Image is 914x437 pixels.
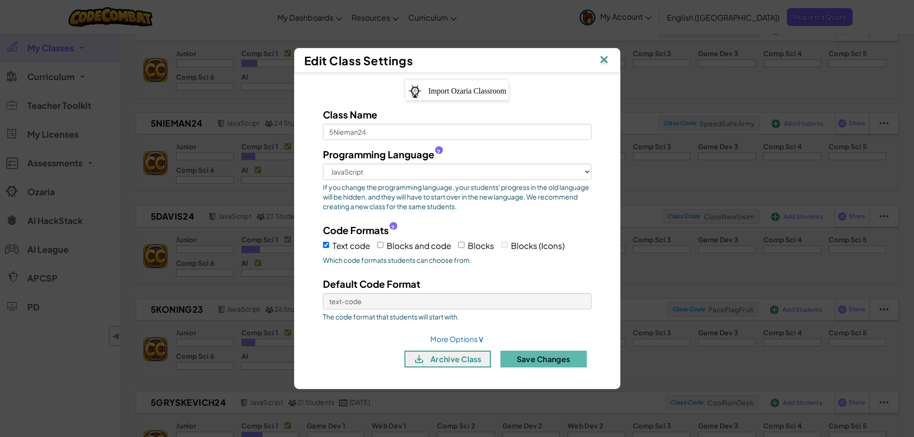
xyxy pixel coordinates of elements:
span: Class Name [323,108,377,120]
span: Blocks and code [387,240,451,251]
span: ? [391,224,395,232]
span: Programming Language [323,147,434,161]
img: IconClose.svg [598,53,610,68]
span: Import Ozaria Classroom [428,87,507,95]
span: Text code [332,240,370,251]
span: Default Code Format [323,278,420,290]
span: ? [437,148,440,156]
input: Blocks (Icons) [501,242,508,248]
img: IconArchive.svg [413,353,425,365]
a: More Options [430,334,484,343]
span: Blocks (Icons) [511,240,565,251]
span: The code format that students will start with. [323,312,592,321]
input: Blocks and code [377,242,383,248]
span: Which code formats students can choose from. [323,255,592,265]
button: Save Changes [500,351,587,367]
span: Code Formats [323,223,389,237]
input: Blocks [458,242,464,248]
span: If you change the programming language, your students' progress in the old language will be hidde... [323,182,592,211]
button: archive class [404,351,491,367]
span: ∨ [478,333,484,344]
span: Edit Class Settings [304,53,413,68]
input: Text code [323,242,329,248]
span: Blocks [468,240,494,251]
img: ozaria-logo.png [408,84,422,98]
